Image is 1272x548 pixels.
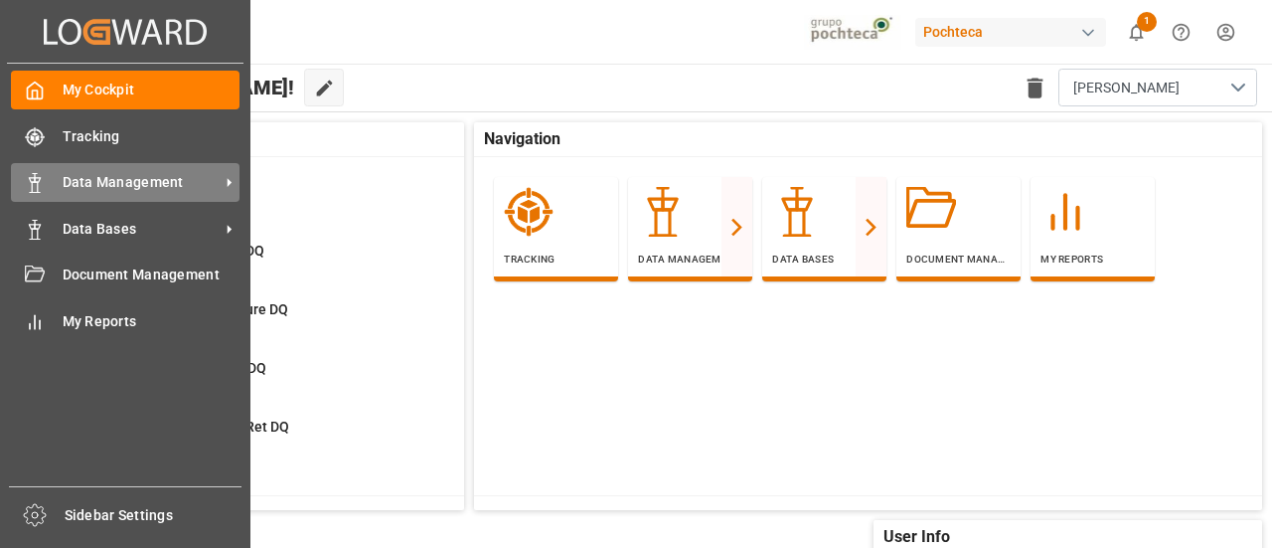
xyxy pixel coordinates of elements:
[100,417,439,458] a: 13Missing Empty Ret DQDetails PO
[100,358,439,400] a: 9Missing Arrival DQDetails PO
[915,18,1106,47] div: Pochteca
[906,252,1011,267] p: Document Management
[63,219,220,240] span: Data Bases
[63,311,240,332] span: My Reports
[63,265,240,285] span: Document Management
[504,252,608,267] p: Tracking
[100,475,439,517] a: 13Missing ATD
[1137,12,1157,32] span: 1
[100,299,439,341] a: 3Missing Departure DQDetails PO
[11,116,239,155] a: Tracking
[11,71,239,109] a: My Cockpit
[915,13,1114,51] button: Pochteca
[484,127,560,151] span: Navigation
[1058,69,1257,106] button: open menu
[63,126,240,147] span: Tracking
[65,505,242,526] span: Sidebar Settings
[804,15,902,50] img: pochtecaImg.jpg_1689854062.jpg
[11,256,239,294] a: Document Management
[11,301,239,340] a: My Reports
[100,182,439,224] a: 62In Progress DQDetails PO
[638,252,742,267] p: Data Management
[1073,78,1180,98] span: [PERSON_NAME]
[63,172,220,193] span: Data Management
[1040,252,1145,267] p: My Reports
[1114,10,1159,55] button: show 1 new notifications
[100,241,439,282] a: 41New Creations DQDetails PO
[63,80,240,100] span: My Cockpit
[1159,10,1203,55] button: Help Center
[772,252,876,267] p: Data Bases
